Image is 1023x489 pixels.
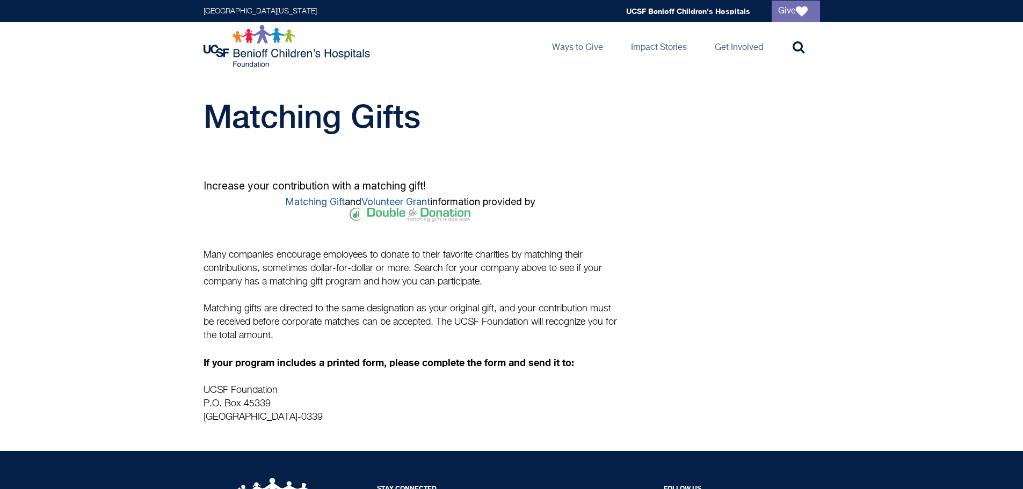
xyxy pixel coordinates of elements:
a: [GEOGRAPHIC_DATA][US_STATE] [204,8,317,15]
a: Matching Gift [285,196,345,207]
p: UCSF Foundation P.O. Box 45339 [GEOGRAPHIC_DATA]-0339 [204,384,617,424]
a: UCSF Benioff Children's Hospitals [626,6,750,16]
center: and information provided by [204,196,617,222]
h3: Increase your contribution with a matching gift! [204,179,617,193]
a: Impact Stories [622,22,695,70]
a: Volunteer Grant [361,196,430,207]
p: Many companies encourage employees to donate to their favorite charities by matching their contri... [204,249,617,289]
span: Matching Gifts [204,97,420,135]
p: Matching gifts are directed to the same designation as your original gift, and your contribution ... [204,302,617,342]
strong: If your program includes a printed form, please complete the form and send it to: [204,356,574,368]
a: Give [772,1,820,22]
img: Powered by Double the Donation [350,208,470,222]
a: Ways to Give [543,22,612,70]
a: Get Involved [706,22,772,70]
img: Logo for UCSF Benioff Children's Hospitals Foundation [204,25,373,68]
